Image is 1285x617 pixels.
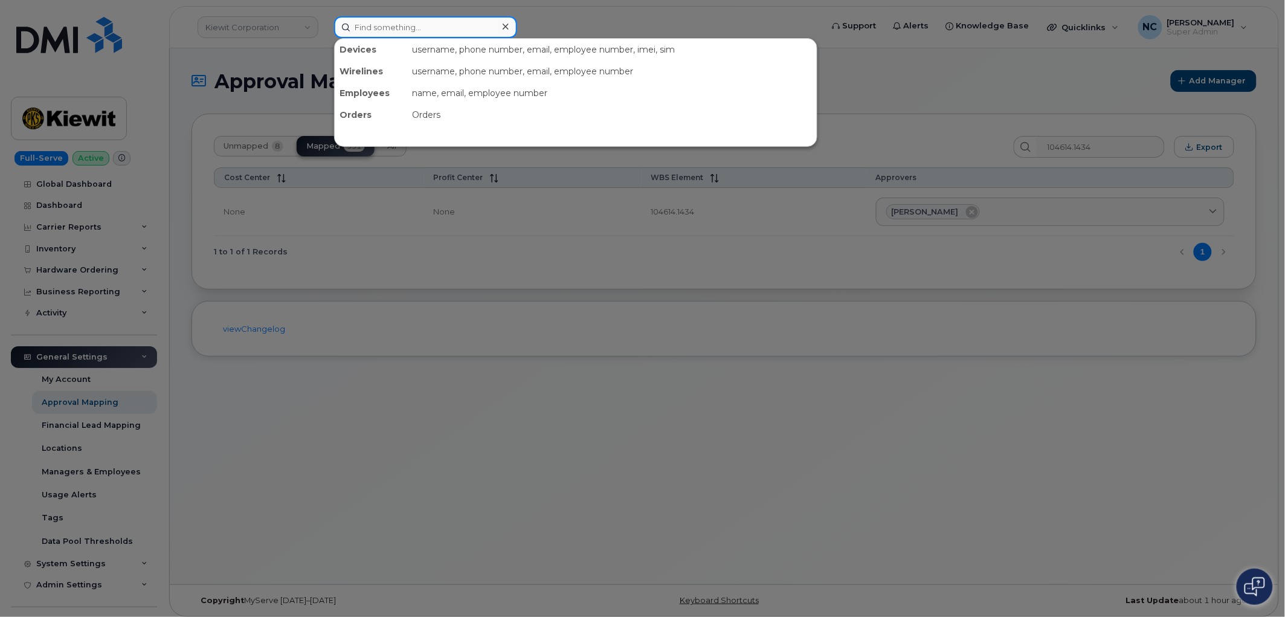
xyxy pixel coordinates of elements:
div: username, phone number, email, employee number [407,60,817,82]
div: username, phone number, email, employee number, imei, sim [407,39,817,60]
div: Employees [335,82,407,104]
div: Orders [407,104,817,126]
div: Devices [335,39,407,60]
img: Open chat [1245,577,1265,596]
div: name, email, employee number [407,82,817,104]
div: Wirelines [335,60,407,82]
div: Orders [335,104,407,126]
